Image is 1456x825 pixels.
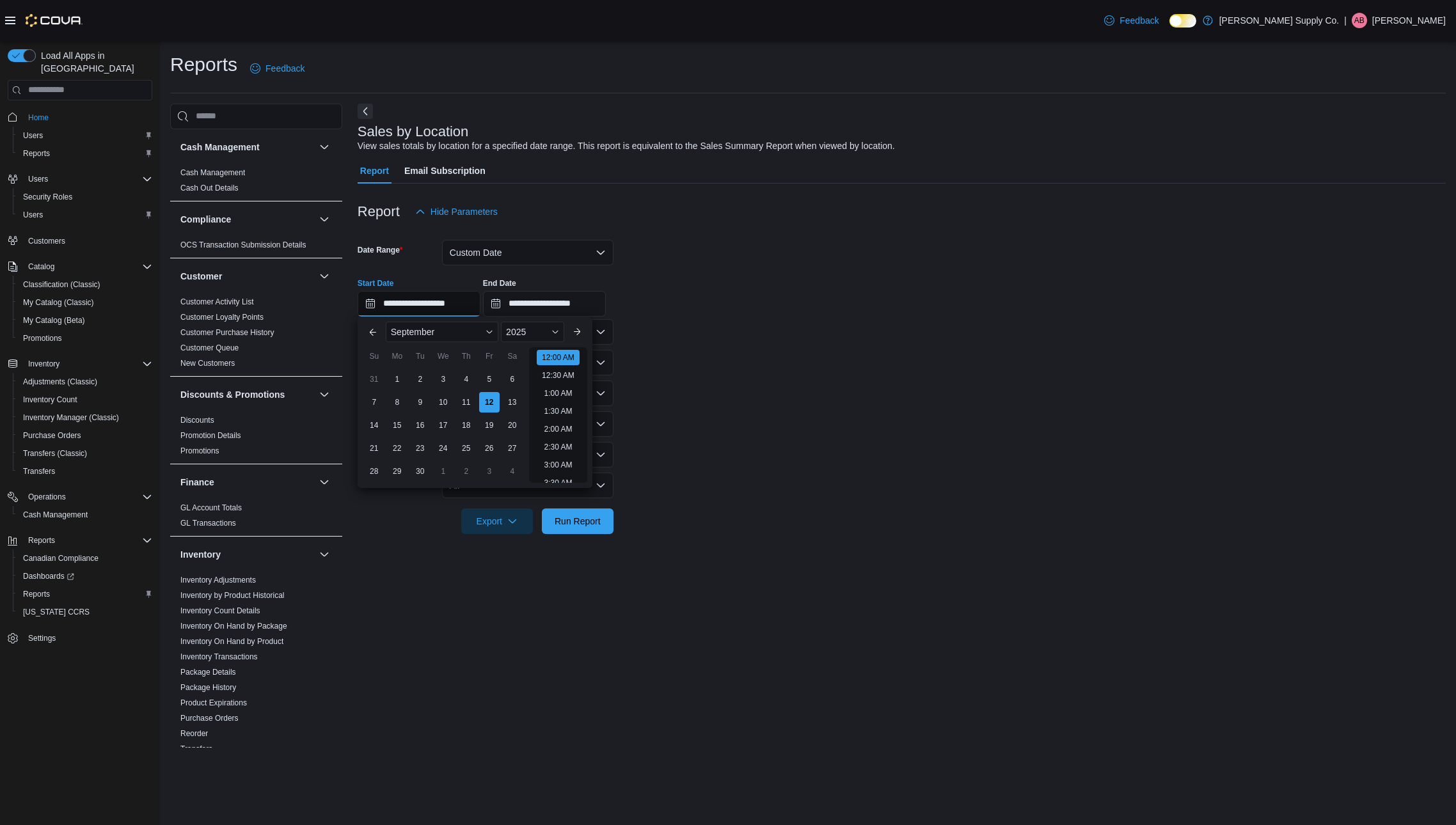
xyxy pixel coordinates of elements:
[180,548,314,561] button: Inventory
[180,415,214,425] span: Discounts
[13,549,157,567] button: Canadian Compliance
[180,358,235,368] span: New Customers
[23,607,90,617] span: [US_STATE] CCRS
[180,621,287,631] span: Inventory On Hand by Package
[28,236,65,246] span: Customers
[358,245,403,255] label: Date Range
[23,589,50,599] span: Reports
[13,206,157,224] button: Users
[542,508,613,534] button: Run Report
[317,547,332,562] button: Inventory
[18,277,106,292] a: Classification (Classic)
[180,729,208,738] a: Reorder
[23,630,152,646] span: Settings
[386,322,498,342] div: Button. Open the month selector. September is currently selected.
[358,124,469,139] h3: Sales by Location
[180,141,314,153] button: Cash Management
[456,346,477,366] div: Th
[18,331,67,346] a: Promotions
[23,109,152,125] span: Home
[1099,8,1164,33] a: Feedback
[23,395,77,405] span: Inventory Count
[18,207,152,223] span: Users
[506,327,526,337] span: 2025
[358,139,895,153] div: View sales totals by location for a specified date range. This report is equivalent to the Sales ...
[18,392,152,407] span: Inventory Count
[23,233,152,249] span: Customers
[180,575,256,585] span: Inventory Adjustments
[180,652,258,662] span: Inventory Transactions
[13,427,157,444] button: Purchase Orders
[502,461,523,482] div: day-4
[18,428,86,443] a: Purchase Orders
[18,464,60,479] a: Transfers
[180,476,214,489] h3: Finance
[180,297,254,306] a: Customer Activity List
[539,457,577,473] li: 3:00 AM
[180,744,212,754] span: Transfers
[265,62,305,75] span: Feedback
[18,128,48,143] a: Users
[170,237,342,258] div: Compliance
[18,207,48,223] a: Users
[364,392,384,412] div: day-7
[23,533,60,548] button: Reports
[410,346,431,366] div: Tu
[13,329,157,347] button: Promotions
[18,551,152,566] span: Canadian Compliance
[18,277,152,292] span: Classification (Classic)
[23,192,72,202] span: Security Roles
[555,515,601,528] span: Run Report
[23,571,74,581] span: Dashboards
[18,464,152,479] span: Transfers
[391,327,434,337] span: September
[1169,14,1196,27] input: Dark Mode
[442,240,613,265] button: Custom Date
[180,728,208,739] span: Reorder
[404,158,486,184] span: Email Subscription
[13,311,157,329] button: My Catalog (Beta)
[1344,13,1347,28] p: |
[180,606,260,616] span: Inventory Count Details
[18,313,152,328] span: My Catalog (Beta)
[431,205,498,218] span: Hide Parameters
[23,631,61,646] a: Settings
[180,446,219,456] span: Promotions
[180,240,306,250] span: OCS Transaction Submission Details
[180,698,247,708] span: Product Expirations
[180,591,285,600] a: Inventory by Product Historical
[3,170,157,188] button: Users
[410,392,431,412] div: day-9
[18,295,99,310] a: My Catalog (Classic)
[18,146,152,161] span: Reports
[23,148,50,159] span: Reports
[18,569,152,584] span: Dashboards
[28,492,66,502] span: Operations
[23,510,88,520] span: Cash Management
[3,629,157,647] button: Settings
[456,461,477,482] div: day-2
[245,56,310,81] a: Feedback
[23,259,59,274] button: Catalog
[433,461,454,482] div: day-1
[28,262,54,272] span: Catalog
[18,604,152,620] span: Washington CCRS
[364,369,384,389] div: day-31
[26,14,83,27] img: Cova
[529,347,587,483] ul: Time
[18,392,83,407] a: Inventory Count
[1120,14,1159,27] span: Feedback
[13,603,157,621] button: [US_STATE] CCRS
[501,322,564,342] div: Button. Open the year selector. 2025 is currently selected.
[18,586,152,602] span: Reports
[180,297,254,307] span: Customer Activity List
[317,475,332,490] button: Finance
[18,507,93,522] a: Cash Management
[364,415,384,436] div: day-14
[3,531,157,549] button: Reports
[358,278,394,288] label: Start Date
[387,346,408,366] div: Mo
[1354,13,1365,28] span: AB
[479,369,500,389] div: day-5
[410,438,431,459] div: day-23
